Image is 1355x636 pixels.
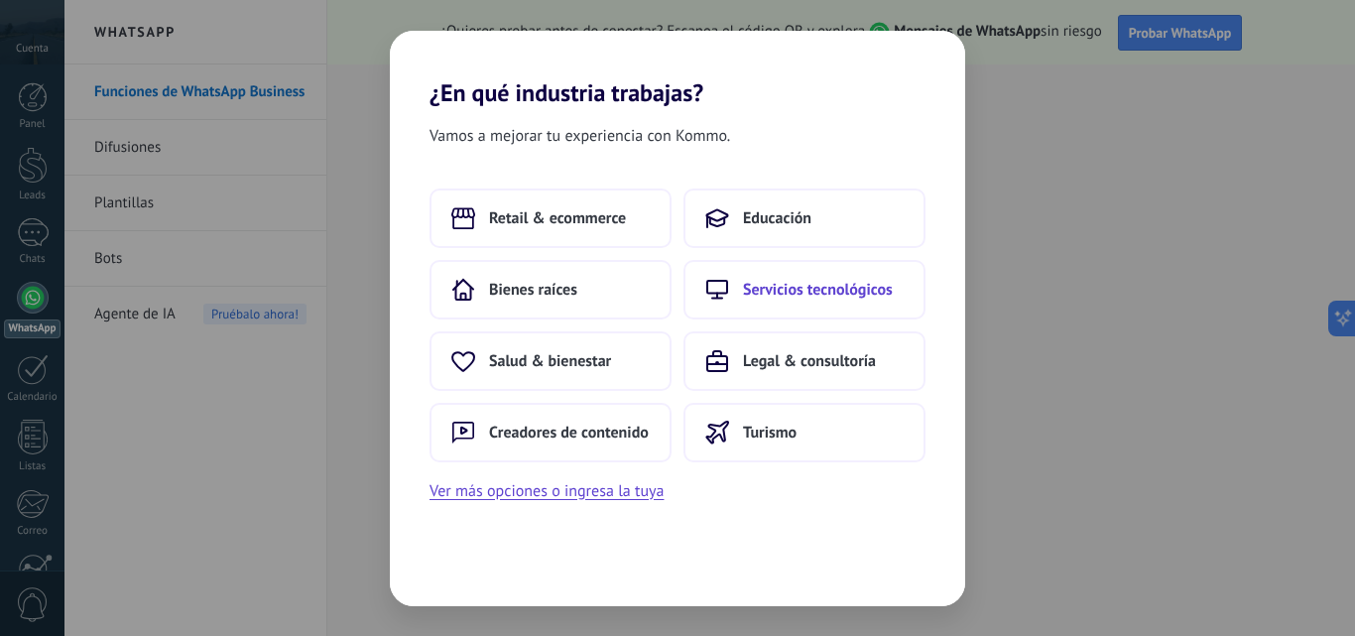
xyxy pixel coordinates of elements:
[390,31,965,107] h2: ¿En qué industria trabajas?
[743,423,797,443] span: Turismo
[683,331,925,391] button: Legal & consultoría
[430,260,672,319] button: Bienes raíces
[430,123,730,149] span: Vamos a mejorar tu experiencia con Kommo.
[430,189,672,248] button: Retail & ecommerce
[683,189,925,248] button: Educación
[430,403,672,462] button: Creadores de contenido
[430,478,664,504] button: Ver más opciones o ingresa la tuya
[430,331,672,391] button: Salud & bienestar
[489,208,626,228] span: Retail & ecommerce
[743,280,893,300] span: Servicios tecnológicos
[683,260,925,319] button: Servicios tecnológicos
[743,351,876,371] span: Legal & consultoría
[489,351,611,371] span: Salud & bienestar
[489,423,649,443] span: Creadores de contenido
[683,403,925,462] button: Turismo
[489,280,577,300] span: Bienes raíces
[743,208,811,228] span: Educación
